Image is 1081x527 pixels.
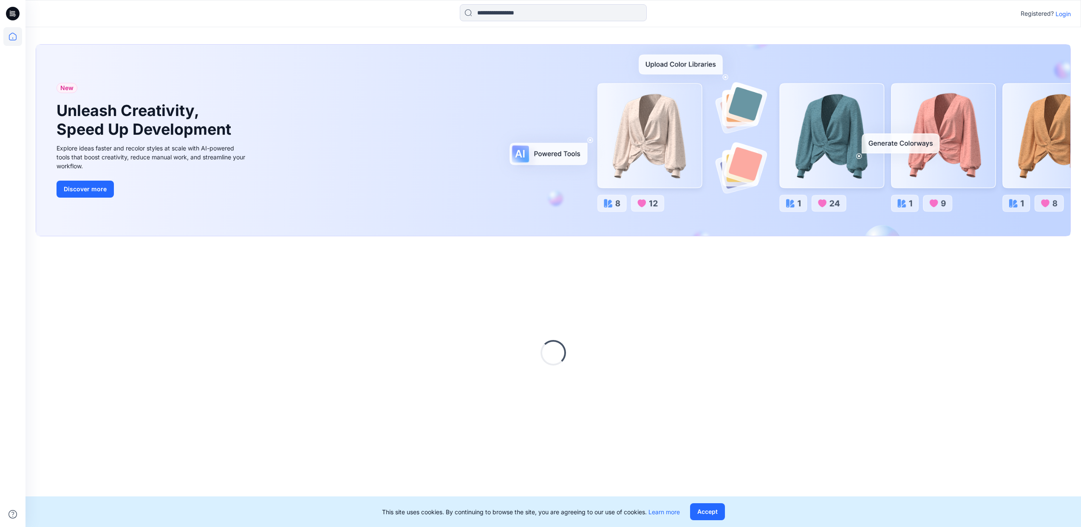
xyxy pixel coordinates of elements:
[690,503,725,520] button: Accept
[60,83,74,93] span: New
[1021,8,1054,19] p: Registered?
[1056,9,1071,18] p: Login
[648,508,680,516] a: Learn more
[57,181,114,198] button: Discover more
[382,507,680,516] p: This site uses cookies. By continuing to browse the site, you are agreeing to our use of cookies.
[57,181,248,198] a: Discover more
[57,102,235,138] h1: Unleash Creativity, Speed Up Development
[57,144,248,170] div: Explore ideas faster and recolor styles at scale with AI-powered tools that boost creativity, red...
